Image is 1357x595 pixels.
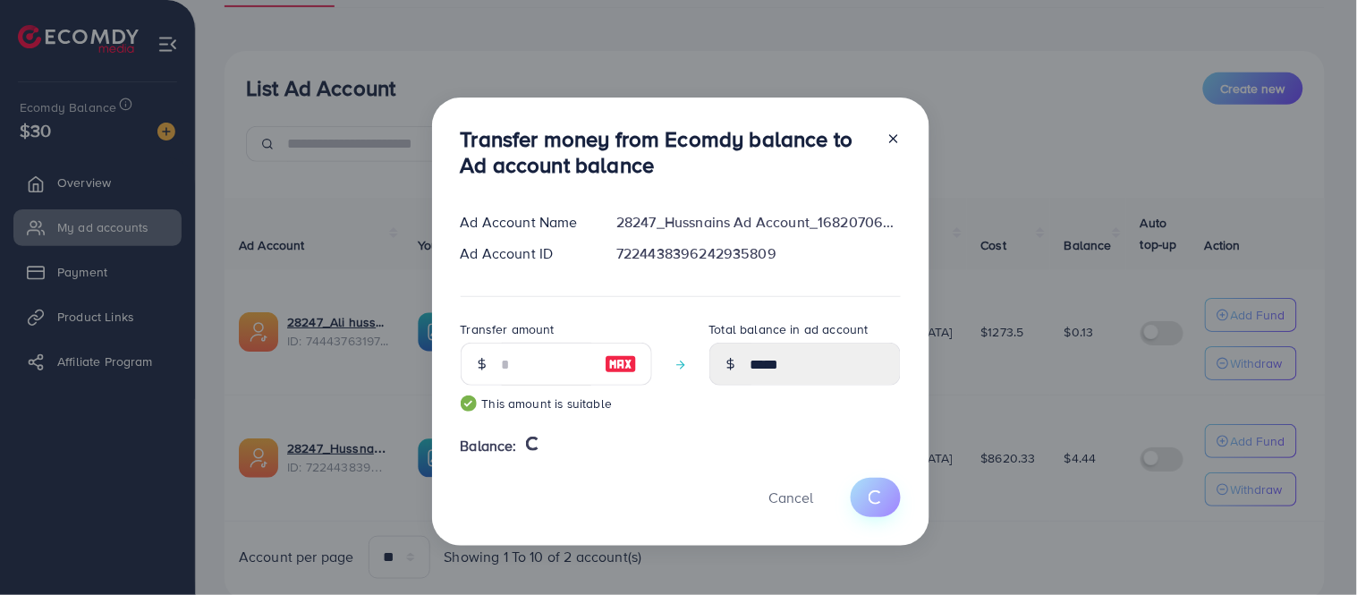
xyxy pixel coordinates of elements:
[461,126,872,178] h3: Transfer money from Ecomdy balance to Ad account balance
[461,320,555,338] label: Transfer amount
[461,395,477,412] img: guide
[709,320,869,338] label: Total balance in ad account
[602,212,914,233] div: 28247_Hussnains Ad Account_1682070647889
[461,436,517,456] span: Balance:
[446,243,603,264] div: Ad Account ID
[461,395,652,412] small: This amount is suitable
[1281,514,1344,582] iframe: Chat
[605,353,637,375] img: image
[446,212,603,233] div: Ad Account Name
[602,243,914,264] div: 7224438396242935809
[747,478,836,516] button: Cancel
[769,488,814,507] span: Cancel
